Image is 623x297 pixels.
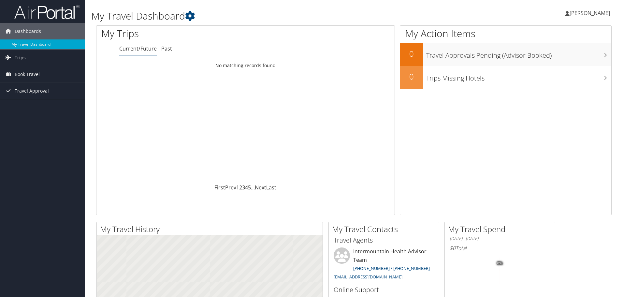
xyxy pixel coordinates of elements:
[91,9,442,23] h1: My Travel Dashboard
[15,23,41,39] span: Dashboards
[330,247,437,282] li: Intermountain Health Advisor Team
[570,9,610,17] span: [PERSON_NAME]
[400,71,423,82] h2: 0
[426,48,611,60] h3: Travel Approvals Pending (Advisor Booked)
[450,245,456,252] span: $0
[14,4,80,20] img: airportal-logo.png
[15,83,49,99] span: Travel Approval
[448,224,555,235] h2: My Travel Spend
[400,66,611,89] a: 0Trips Missing Hotels
[426,70,611,83] h3: Trips Missing Hotels
[101,27,266,40] h1: My Trips
[400,48,423,59] h2: 0
[400,27,611,40] h1: My Action Items
[161,45,172,52] a: Past
[266,184,276,191] a: Last
[497,261,502,265] tspan: 0%
[334,285,434,294] h3: Online Support
[332,224,439,235] h2: My Travel Contacts
[565,3,616,23] a: [PERSON_NAME]
[245,184,248,191] a: 4
[400,43,611,66] a: 0Travel Approvals Pending (Advisor Booked)
[225,184,236,191] a: Prev
[251,184,255,191] span: …
[15,66,40,82] span: Book Travel
[334,236,434,245] h3: Travel Agents
[214,184,225,191] a: First
[353,265,430,271] a: [PHONE_NUMBER] / [PHONE_NUMBER]
[119,45,157,52] a: Current/Future
[334,274,402,280] a: [EMAIL_ADDRESS][DOMAIN_NAME]
[255,184,266,191] a: Next
[100,224,323,235] h2: My Travel History
[450,245,550,252] h6: Total
[236,184,239,191] a: 1
[15,50,26,66] span: Trips
[96,60,395,71] td: No matching records found
[248,184,251,191] a: 5
[239,184,242,191] a: 2
[242,184,245,191] a: 3
[450,236,550,242] h6: [DATE] - [DATE]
